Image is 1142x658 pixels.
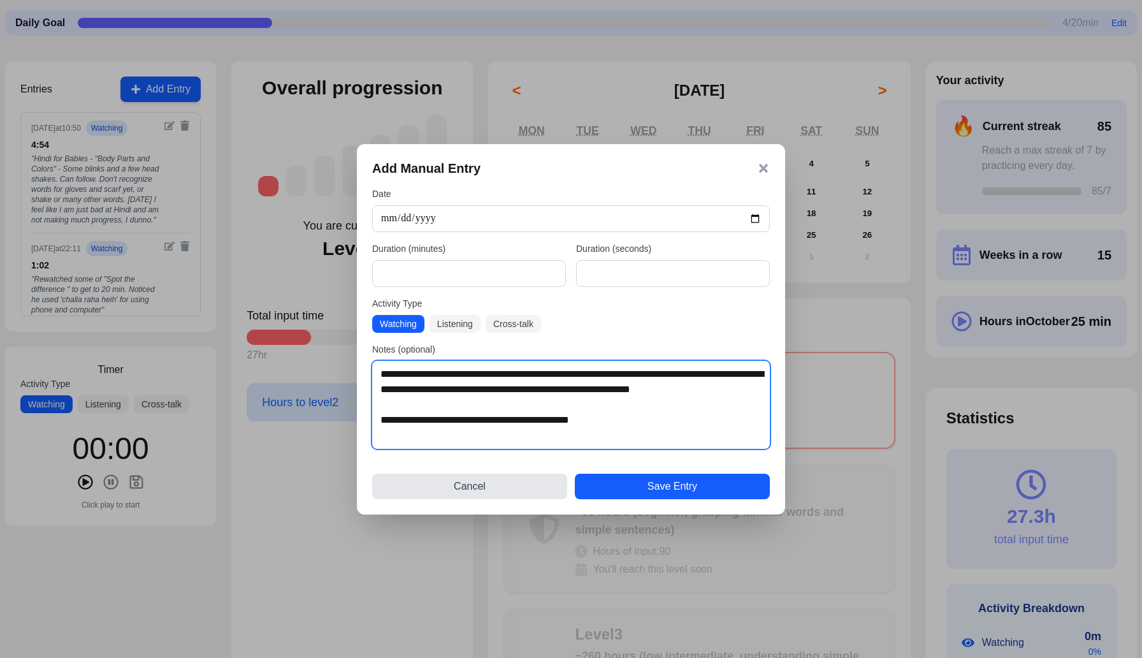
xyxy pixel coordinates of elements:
button: Save Entry [575,474,770,499]
label: Date [372,187,770,200]
label: Activity Type [372,297,770,310]
button: Cancel [372,474,567,499]
button: Listening [430,315,481,333]
label: Duration (seconds) [576,242,770,255]
h3: Add Manual Entry [372,159,481,177]
label: Notes (optional) [372,343,770,356]
button: Cross-talk [486,315,541,333]
label: Duration (minutes) [372,242,566,255]
button: Watching [372,315,424,333]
